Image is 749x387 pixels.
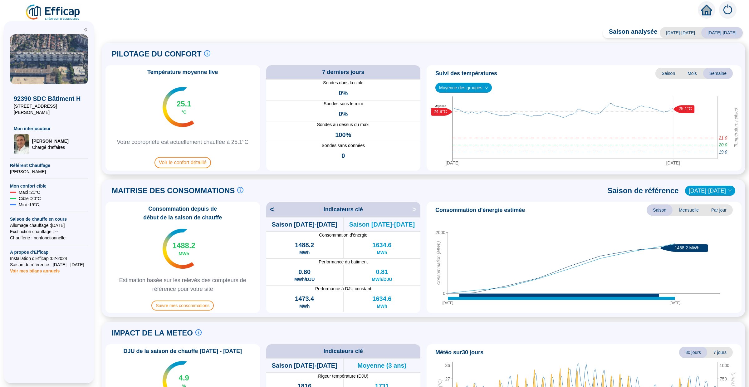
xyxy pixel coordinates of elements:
[298,267,311,276] span: 0.80
[669,301,680,304] tspan: [DATE]
[266,232,421,238] span: Consommation d'énergie
[154,157,211,168] span: Voir le confort détaillé
[266,259,421,265] span: Performance du batiment
[377,249,387,256] span: MWh
[294,276,315,282] span: MWh/DJU
[14,103,84,115] span: [STREET_ADDRESS][PERSON_NAME]
[324,347,363,355] span: Indicateurs clé
[435,206,525,214] span: Consommation d'énergie estimée
[173,241,195,251] span: 1488.2
[720,376,727,381] tspan: 750
[10,162,88,169] span: Référent Chauffage
[675,245,699,250] text: 1488.2 MWh
[10,222,88,228] span: Allumage chauffage : [DATE]
[349,220,415,229] span: Saison [DATE]-[DATE]
[436,230,445,235] tspan: 2000
[341,151,345,160] span: 0
[443,291,445,296] tspan: 0
[446,160,459,165] tspan: [DATE]
[660,27,701,38] span: [DATE]-[DATE]
[335,130,351,139] span: 100%
[689,186,732,195] span: 2020-2021
[703,68,733,79] span: Semaine
[10,183,88,189] span: Mon confort cible
[718,135,727,140] tspan: 21.0
[372,276,392,282] span: MWh/DJU
[719,1,737,19] img: alerts
[324,205,363,214] span: Indicateurs clé
[179,373,189,383] span: 4.9
[19,202,39,208] span: Mini : 19 °C
[179,251,189,257] span: MWh
[377,303,387,309] span: MWh
[339,89,348,97] span: 0%
[10,255,88,262] span: Installation d'Efficap : 02-2024
[295,294,314,303] span: 1473.4
[339,110,348,118] span: 0%
[299,303,310,309] span: MWh
[485,86,488,90] span: down
[679,347,707,358] span: 30 jours
[32,138,68,144] span: [PERSON_NAME]
[673,204,705,216] span: Mensuelle
[718,142,727,147] tspan: 20.0
[701,4,712,16] span: home
[655,68,681,79] span: Saison
[701,27,743,38] span: [DATE]-[DATE]
[666,160,680,165] tspan: [DATE]
[10,249,88,255] span: A propos d'Efficap
[272,220,337,229] span: Saison [DATE]-[DATE]
[322,68,364,76] span: 7 derniers jours
[608,186,679,196] span: Saison de référence
[181,109,186,115] span: °C
[266,121,421,128] span: Sondes au dessus du maxi
[358,361,407,370] span: Moyenne (3 ans)
[719,149,727,154] tspan: 19.0
[445,376,450,381] tspan: 27
[445,363,450,368] tspan: 36
[237,187,243,193] span: info-circle
[412,204,420,214] span: >
[266,80,421,86] span: Sondes dans la cible
[10,235,88,241] span: Chaufferie : non fonctionnelle
[681,68,703,79] span: Mois
[678,106,692,111] text: 25.1°C
[195,329,202,336] span: info-circle
[443,301,453,304] tspan: [DATE]
[204,50,210,56] span: info-circle
[439,83,488,92] span: Moyenne des groupes
[10,169,88,175] span: [PERSON_NAME]
[707,347,733,358] span: 7 jours
[84,27,88,32] span: double-left
[108,204,257,222] span: Consommation depuis de début de la saison de chauffe
[112,49,202,59] span: PILOTAGE DU CONFORT
[647,204,673,216] span: Saison
[376,267,388,276] span: 0.81
[14,125,84,132] span: Mon interlocuteur
[14,94,84,103] span: 92390 SDC Bâtiment H
[266,100,421,107] span: Sondes sous le mini
[10,265,60,273] span: Voir mes bilans annuels
[144,68,222,76] span: Température moyenne live
[266,142,421,149] span: Sondes sans données
[151,301,214,311] span: Suivre mes consommations
[110,138,255,146] span: Votre copropriété est actuellement chauffée à 25.1°C
[14,134,29,154] img: Chargé d'affaires
[19,195,41,202] span: Cible : 20 °C
[434,109,447,114] text: 24.8°C
[705,204,733,216] span: Par jour
[435,69,497,78] span: Suivi des températures
[177,99,191,109] span: 25.1
[108,276,257,293] span: Estimation basée sur les relevés des compteurs de référence pour votre site
[603,27,658,38] span: Saison analysée
[120,347,246,355] span: DJU de la saison de chauffe [DATE] - [DATE]
[372,241,391,249] span: 1634.6
[266,204,274,214] span: <
[733,108,738,147] tspan: Températures cibles
[372,294,391,303] span: 1634.6
[272,361,337,370] span: Saison [DATE]-[DATE]
[25,4,81,21] img: efficap energie logo
[728,189,732,193] span: down
[299,249,310,256] span: MWh
[163,229,194,269] img: indicateur températures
